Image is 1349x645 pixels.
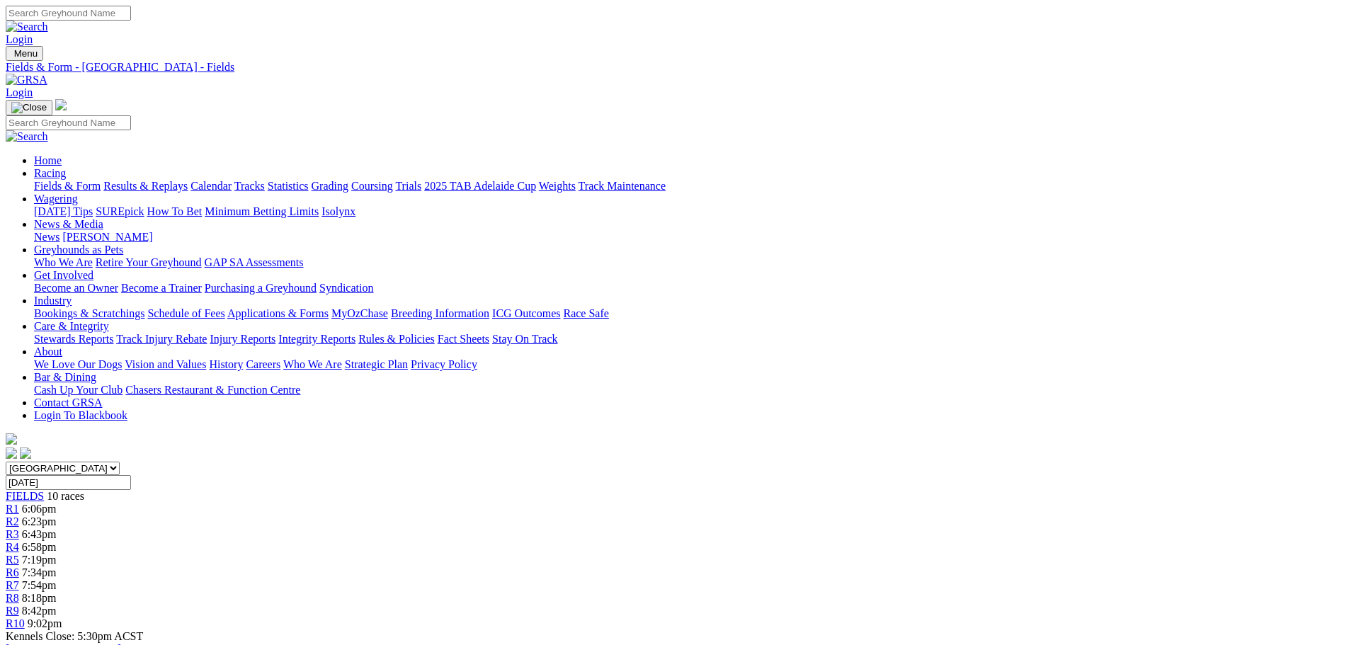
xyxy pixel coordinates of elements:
a: Bookings & Scratchings [34,307,144,319]
a: Applications & Forms [227,307,329,319]
a: Coursing [351,180,393,192]
a: [DATE] Tips [34,205,93,217]
span: 7:19pm [22,554,57,566]
a: Industry [34,295,72,307]
a: Results & Replays [103,180,188,192]
a: Isolynx [321,205,355,217]
a: R3 [6,528,19,540]
div: About [34,358,1343,371]
a: R2 [6,515,19,527]
a: Injury Reports [210,333,275,345]
a: How To Bet [147,205,203,217]
a: R4 [6,541,19,553]
input: Search [6,6,131,21]
span: 8:18pm [22,592,57,604]
a: Syndication [319,282,373,294]
input: Select date [6,475,131,490]
span: Kennels Close: 5:30pm ACST [6,630,143,642]
a: Race Safe [563,307,608,319]
a: R1 [6,503,19,515]
a: News [34,231,59,243]
a: R8 [6,592,19,604]
a: R9 [6,605,19,617]
a: We Love Our Dogs [34,358,122,370]
a: MyOzChase [331,307,388,319]
img: Search [6,130,48,143]
span: 6:23pm [22,515,57,527]
a: Care & Integrity [34,320,109,332]
a: History [209,358,243,370]
img: twitter.svg [20,447,31,459]
a: Become a Trainer [121,282,202,294]
a: Login [6,86,33,98]
a: Track Maintenance [579,180,666,192]
a: R7 [6,579,19,591]
a: Stewards Reports [34,333,113,345]
a: R10 [6,617,25,629]
div: Get Involved [34,282,1343,295]
a: Purchasing a Greyhound [205,282,317,294]
a: Become an Owner [34,282,118,294]
a: News & Media [34,218,103,230]
span: 7:34pm [22,566,57,578]
button: Toggle navigation [6,46,43,61]
a: Weights [539,180,576,192]
a: R5 [6,554,19,566]
a: Fields & Form - [GEOGRAPHIC_DATA] - Fields [6,61,1343,74]
div: Racing [34,180,1343,193]
a: Privacy Policy [411,358,477,370]
span: 6:43pm [22,528,57,540]
img: GRSA [6,74,47,86]
a: Retire Your Greyhound [96,256,202,268]
a: Get Involved [34,269,93,281]
a: Trials [395,180,421,192]
a: Breeding Information [391,307,489,319]
a: Minimum Betting Limits [205,205,319,217]
a: Grading [312,180,348,192]
div: Industry [34,307,1343,320]
span: 6:06pm [22,503,57,515]
a: Cash Up Your Club [34,384,123,396]
div: Wagering [34,205,1343,218]
a: Strategic Plan [345,358,408,370]
a: Home [34,154,62,166]
a: [PERSON_NAME] [62,231,152,243]
a: Contact GRSA [34,396,102,409]
a: Wagering [34,193,78,205]
a: Careers [246,358,280,370]
a: Who We Are [283,358,342,370]
a: Who We Are [34,256,93,268]
img: logo-grsa-white.png [6,433,17,445]
img: facebook.svg [6,447,17,459]
a: 2025 TAB Adelaide Cup [424,180,536,192]
a: ICG Outcomes [492,307,560,319]
div: Care & Integrity [34,333,1343,346]
span: 7:54pm [22,579,57,591]
span: 9:02pm [28,617,62,629]
span: R6 [6,566,19,578]
a: Schedule of Fees [147,307,224,319]
a: Fields & Form [34,180,101,192]
a: FIELDS [6,490,44,502]
a: Vision and Values [125,358,206,370]
a: Bar & Dining [34,371,96,383]
a: Racing [34,167,66,179]
a: Greyhounds as Pets [34,244,123,256]
button: Toggle navigation [6,100,52,115]
img: Close [11,102,47,113]
a: Fact Sheets [438,333,489,345]
a: Calendar [190,180,232,192]
span: 10 races [47,490,84,502]
a: Login To Blackbook [34,409,127,421]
